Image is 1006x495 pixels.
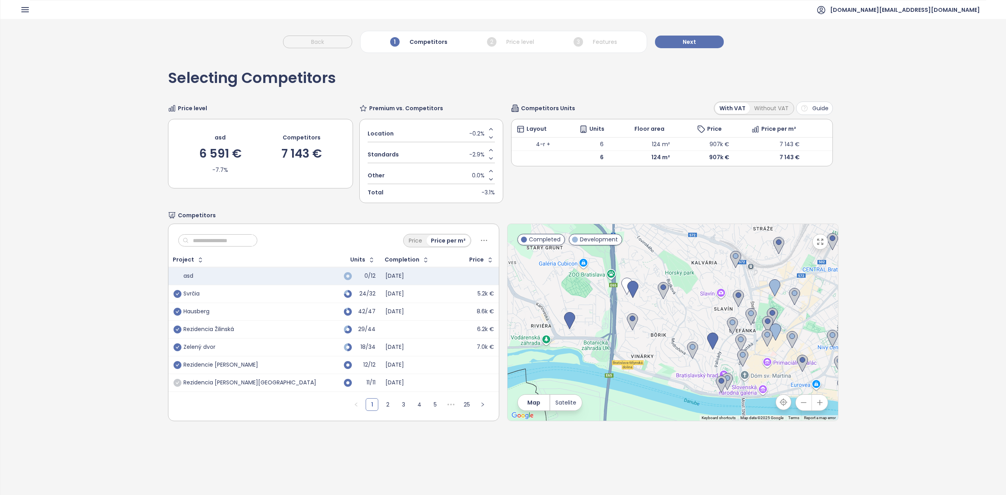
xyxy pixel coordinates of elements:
[388,35,449,49] div: Competitors
[750,103,793,114] div: Without VAT
[174,379,181,387] span: check-circle
[183,361,258,369] div: Rezidencie [PERSON_NAME]
[476,398,489,411] li: Next Page
[174,326,181,333] span: check-circle
[487,125,495,134] button: Increase value
[356,327,376,332] div: 29/44
[385,361,404,369] div: [DATE]
[281,148,322,160] div: 7 143 €
[350,257,365,262] div: Units
[487,175,495,184] button: Decrease value
[350,398,362,411] li: Previous Page
[510,410,536,421] a: Open this area in Google Maps (opens a new window)
[397,398,410,411] li: 3
[461,399,473,410] a: 25
[555,398,576,407] span: Satelite
[368,171,385,180] span: Other
[311,38,324,46] span: Back
[445,398,457,411] li: Next 5 Pages
[812,104,829,113] span: Guide
[283,36,352,48] button: Back
[183,308,210,315] div: Hausberg
[469,129,485,138] span: -0.2%
[697,125,742,133] div: Price
[655,36,724,48] button: Next
[702,415,736,421] button: Keyboard shortcuts
[580,235,618,244] span: Development
[469,257,484,262] div: Price
[215,133,226,142] div: asd
[461,398,473,411] li: 25
[511,137,574,151] td: 4-r +
[178,211,216,220] span: Competitors
[356,380,376,385] div: 11/11
[168,71,336,94] div: Selecting Competitors
[385,344,404,351] div: [DATE]
[283,133,321,142] div: Competitors
[480,402,485,407] span: right
[574,37,583,47] span: 3
[476,398,489,411] button: right
[390,37,400,47] span: 1
[510,410,536,421] img: Google
[385,257,419,262] div: Completion
[183,344,215,351] div: Zelený dvor
[385,290,404,297] div: [DATE]
[746,137,832,151] td: 7 143 €
[174,343,181,351] span: check-circle
[385,379,404,386] div: [DATE]
[550,395,582,410] button: Satelite
[413,398,426,411] li: 4
[173,257,194,262] div: Project
[572,35,619,49] div: Features
[521,104,575,113] span: Competitors Units
[487,146,495,154] button: Increase value
[485,35,536,49] div: Price level
[174,361,181,369] span: check-circle
[830,0,980,19] span: [DOMAIN_NAME][EMAIL_ADDRESS][DOMAIN_NAME]
[477,308,494,315] div: 8.6k €
[174,308,181,316] span: check-circle
[517,125,570,133] div: Layout
[796,102,833,115] button: Guide
[429,399,441,410] a: 5
[385,308,404,315] div: [DATE]
[212,166,228,174] div: -7.7%
[692,137,746,151] td: 907k €
[183,379,316,386] div: Rezidencia [PERSON_NAME][GEOGRAPHIC_DATA]
[469,150,485,159] span: -2.9%
[356,291,376,296] div: 24/32
[356,362,376,367] div: 12/12
[183,326,234,333] div: Rezidencia Žilinská
[740,416,783,420] span: Map data ©2025 Google
[199,148,242,160] div: 6 591 €
[368,129,394,138] span: Location
[751,125,828,133] div: Price per m²
[174,290,181,298] span: check-circle
[445,398,457,411] span: •••
[518,395,549,410] button: Map
[692,151,746,164] td: 907k €
[429,398,442,411] li: 5
[529,235,561,244] span: Completed
[715,103,750,114] div: With VAT
[356,273,376,279] div: 0/12
[746,151,832,164] td: 7 143 €
[369,104,443,113] span: Premium vs. Competitors
[356,309,376,314] div: 42/47
[477,344,494,351] div: 7.0k €
[478,290,494,297] div: 5.2k €
[354,402,359,407] span: left
[487,37,496,47] span: 2
[178,104,207,113] span: Price level
[487,134,495,142] button: Decrease value
[385,273,404,280] div: [DATE]
[413,399,425,410] a: 4
[477,326,494,333] div: 6.2k €
[574,137,629,151] td: 6
[788,416,799,420] a: Terms (opens in new tab)
[574,151,629,164] td: 6
[472,171,485,180] span: 0.0%
[481,188,495,197] span: -3.1%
